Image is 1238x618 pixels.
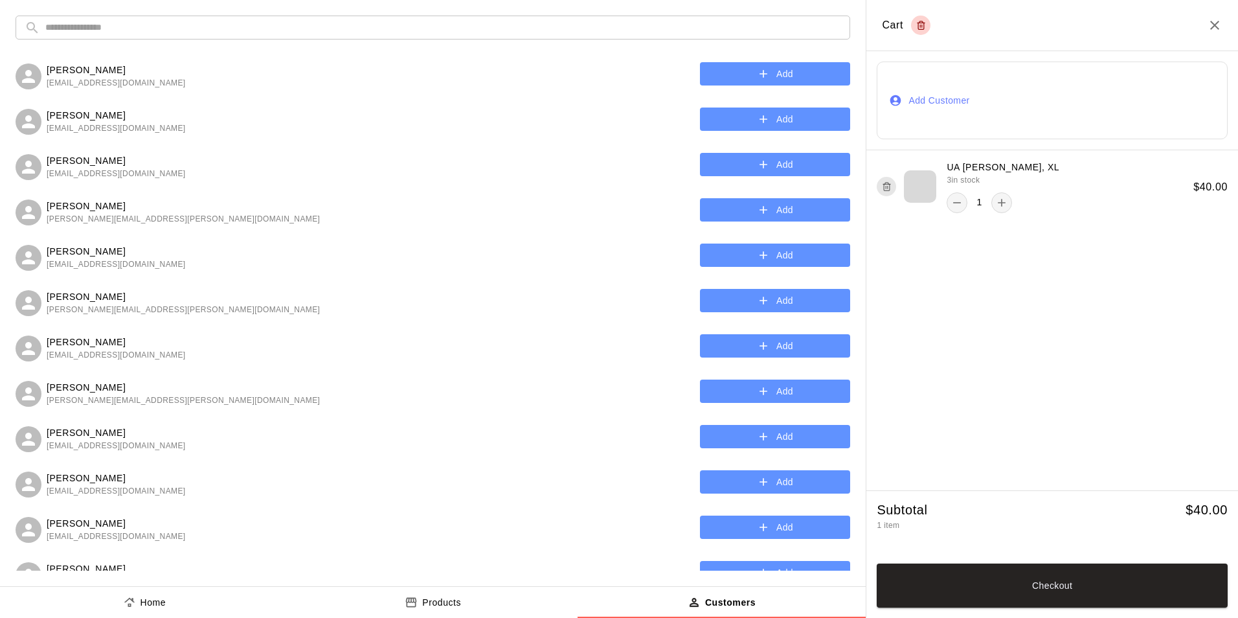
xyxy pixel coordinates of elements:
span: [EMAIL_ADDRESS][DOMAIN_NAME] [47,77,186,90]
p: [PERSON_NAME] [47,381,320,395]
div: Cart [882,16,930,35]
p: Customers [705,596,756,610]
h5: Subtotal [877,501,927,519]
button: remove [947,192,967,213]
button: Add [700,108,850,132]
p: [PERSON_NAME] [47,245,186,258]
p: [PERSON_NAME] [47,472,186,485]
button: Add Customer [877,62,1228,139]
button: Add [700,516,850,540]
span: [EMAIL_ADDRESS][DOMAIN_NAME] [47,485,186,498]
button: Add [700,289,850,313]
p: [PERSON_NAME] [47,290,320,304]
span: [PERSON_NAME][EMAIL_ADDRESS][PERSON_NAME][DOMAIN_NAME] [47,395,320,407]
span: 1 item [877,521,899,530]
span: [PERSON_NAME][EMAIL_ADDRESS][PERSON_NAME][DOMAIN_NAME] [47,213,320,226]
p: [PERSON_NAME] [47,336,186,349]
span: [EMAIL_ADDRESS][DOMAIN_NAME] [47,122,186,135]
button: Add [700,380,850,404]
p: Products [422,596,461,610]
p: [PERSON_NAME] [47,154,186,168]
span: [EMAIL_ADDRESS][DOMAIN_NAME] [47,258,186,271]
span: [PERSON_NAME][EMAIL_ADDRESS][PERSON_NAME][DOMAIN_NAME] [47,304,320,317]
button: add [991,192,1012,213]
h6: $ 40.00 [1193,179,1228,196]
button: Add [700,153,850,177]
span: [EMAIL_ADDRESS][DOMAIN_NAME] [47,349,186,362]
span: 3 in stock [947,174,980,187]
span: [EMAIL_ADDRESS][DOMAIN_NAME] [47,531,186,544]
button: Add [700,334,850,358]
p: Home [141,596,166,610]
p: [PERSON_NAME] [47,109,186,122]
p: [PERSON_NAME] [47,562,186,576]
p: UA [PERSON_NAME], XL [947,161,1059,174]
button: Add [700,425,850,449]
p: [PERSON_NAME] [47,426,186,440]
button: Add [700,561,850,585]
button: Add [700,62,850,86]
button: Add [700,244,850,268]
span: [EMAIL_ADDRESS][DOMAIN_NAME] [47,168,186,181]
button: Empty cart [911,16,930,35]
h5: $ 40.00 [1186,501,1228,519]
button: Close [1207,17,1222,33]
button: Add [700,198,850,222]
p: [PERSON_NAME] [47,200,320,213]
p: [PERSON_NAME] [47,63,186,77]
p: [PERSON_NAME] [47,517,186,531]
button: Checkout [877,564,1228,608]
button: Add [700,470,850,494]
span: [EMAIL_ADDRESS][DOMAIN_NAME] [47,440,186,453]
p: 1 [976,196,982,209]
